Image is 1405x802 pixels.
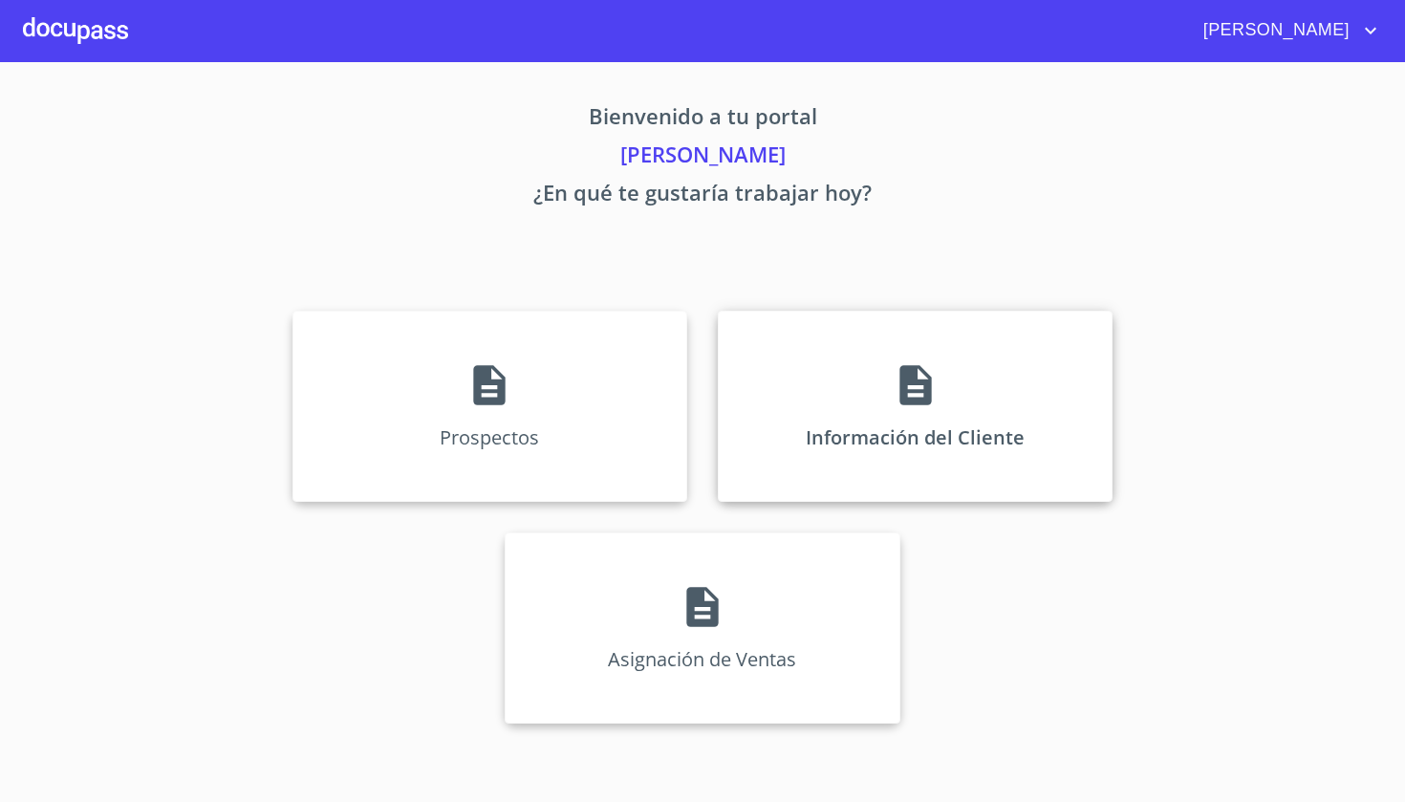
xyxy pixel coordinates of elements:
[114,139,1291,177] p: [PERSON_NAME]
[608,646,796,672] p: Asignación de Ventas
[806,424,1025,450] p: Información del Cliente
[114,100,1291,139] p: Bienvenido a tu portal
[1189,15,1359,46] span: [PERSON_NAME]
[440,424,539,450] p: Prospectos
[1189,15,1382,46] button: account of current user
[114,177,1291,215] p: ¿En qué te gustaría trabajar hoy?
